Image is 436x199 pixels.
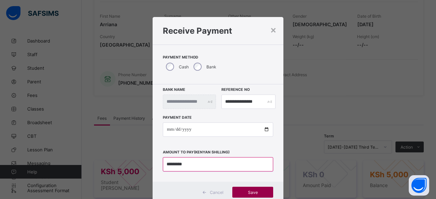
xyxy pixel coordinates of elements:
[237,190,268,195] span: Save
[409,175,429,196] button: Open asap
[163,26,273,36] h1: Receive Payment
[206,64,216,69] label: Bank
[210,190,223,195] span: Cancel
[163,150,230,154] label: Amount to pay (Kenyan Shilling)
[163,55,273,60] span: Payment Method
[179,64,189,69] label: Cash
[221,87,250,92] label: Reference No
[163,87,185,92] label: Bank Name
[270,24,277,35] div: ×
[163,115,192,120] label: Payment Date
